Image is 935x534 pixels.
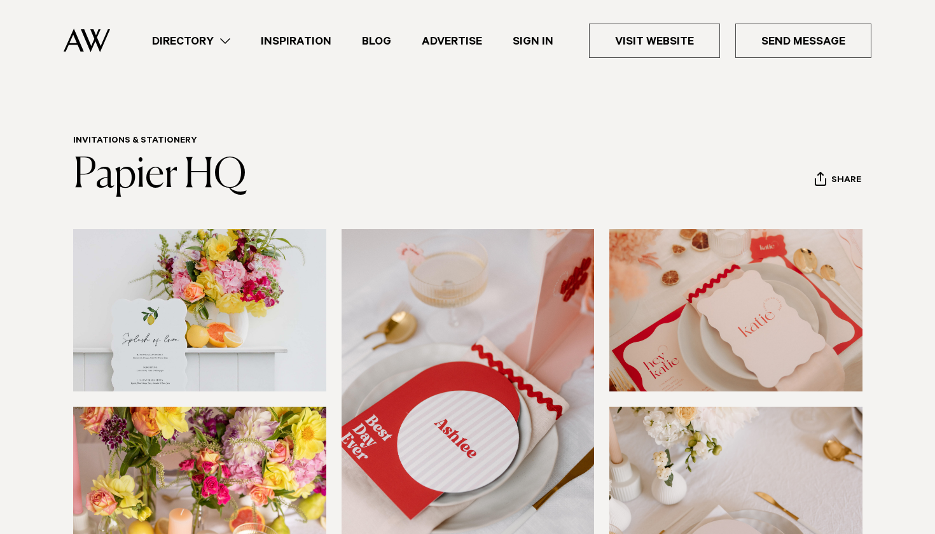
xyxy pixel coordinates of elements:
a: Sign In [497,32,569,50]
a: Directory [137,32,246,50]
span: Share [831,175,861,187]
a: Inspiration [246,32,347,50]
a: Send Message [735,24,871,58]
a: Papier HQ [73,155,246,196]
button: Share [814,171,862,190]
a: Advertise [406,32,497,50]
a: Visit Website [589,24,720,58]
a: Blog [347,32,406,50]
img: Auckland Weddings Logo [64,29,110,52]
a: Invitations & Stationery [73,136,197,146]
